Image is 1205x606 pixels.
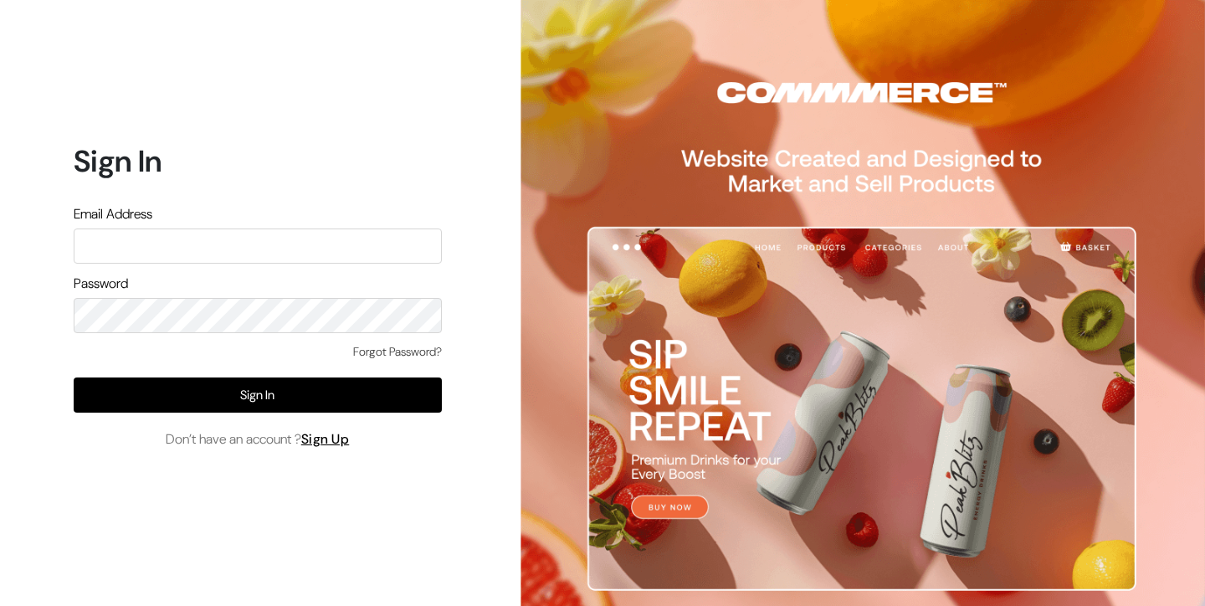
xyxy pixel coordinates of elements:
[166,429,350,449] span: Don’t have an account ?
[353,343,442,361] a: Forgot Password?
[74,274,128,294] label: Password
[74,143,442,179] h1: Sign In
[301,430,350,448] a: Sign Up
[74,204,152,224] label: Email Address
[74,377,442,413] button: Sign In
